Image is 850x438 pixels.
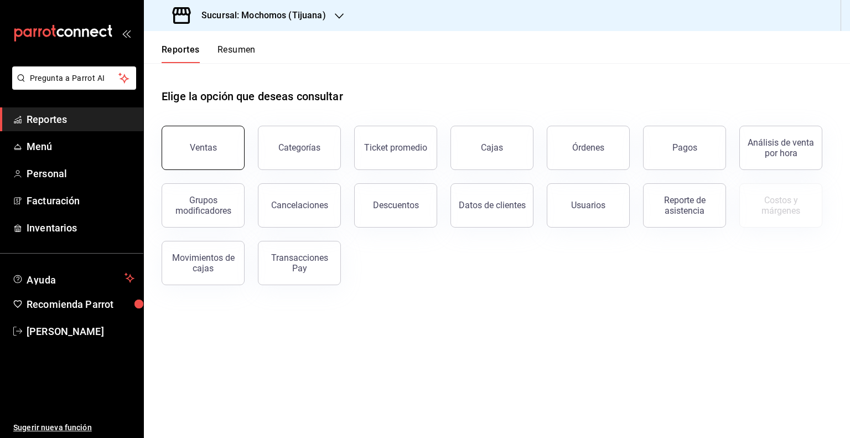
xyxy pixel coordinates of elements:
span: Personal [27,166,134,181]
span: Pregunta a Parrot AI [30,73,119,84]
button: Cancelaciones [258,183,341,228]
div: Categorías [278,142,320,153]
button: Pagos [643,126,726,170]
h1: Elige la opción que deseas consultar [162,88,343,105]
button: Datos de clientes [450,183,533,228]
button: Resumen [217,44,256,63]
button: Análisis de venta por hora [739,126,822,170]
button: Usuarios [547,183,630,228]
div: Movimientos de cajas [169,253,237,274]
div: Reporte de asistencia [650,195,719,216]
div: Descuentos [373,200,419,210]
button: Transacciones Pay [258,241,341,285]
button: Reporte de asistencia [643,183,726,228]
span: Recomienda Parrot [27,297,134,312]
button: Grupos modificadores [162,183,245,228]
div: Datos de clientes [459,200,526,210]
button: open_drawer_menu [122,29,131,38]
div: Análisis de venta por hora [747,137,815,158]
button: Ticket promedio [354,126,437,170]
div: Transacciones Pay [265,253,334,274]
span: Sugerir nueva función [13,422,134,434]
div: Pagos [672,142,697,153]
div: Cancelaciones [271,200,328,210]
button: Ventas [162,126,245,170]
div: navigation tabs [162,44,256,63]
button: Órdenes [547,126,630,170]
div: Ventas [190,142,217,153]
div: Grupos modificadores [169,195,237,216]
button: Contrata inventarios para ver este reporte [739,183,822,228]
span: Facturación [27,193,134,208]
div: Usuarios [571,200,605,210]
button: Movimientos de cajas [162,241,245,285]
div: Ticket promedio [364,142,427,153]
button: Cajas [450,126,533,170]
div: Órdenes [572,142,604,153]
span: Reportes [27,112,134,127]
span: Inventarios [27,220,134,235]
span: [PERSON_NAME] [27,324,134,339]
div: Costos y márgenes [747,195,815,216]
button: Reportes [162,44,200,63]
span: Ayuda [27,271,120,285]
h3: Sucursal: Mochomos (Tijuana) [193,9,326,22]
button: Descuentos [354,183,437,228]
button: Pregunta a Parrot AI [12,66,136,90]
a: Pregunta a Parrot AI [8,80,136,92]
div: Cajas [481,142,503,153]
span: Menú [27,139,134,154]
button: Categorías [258,126,341,170]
